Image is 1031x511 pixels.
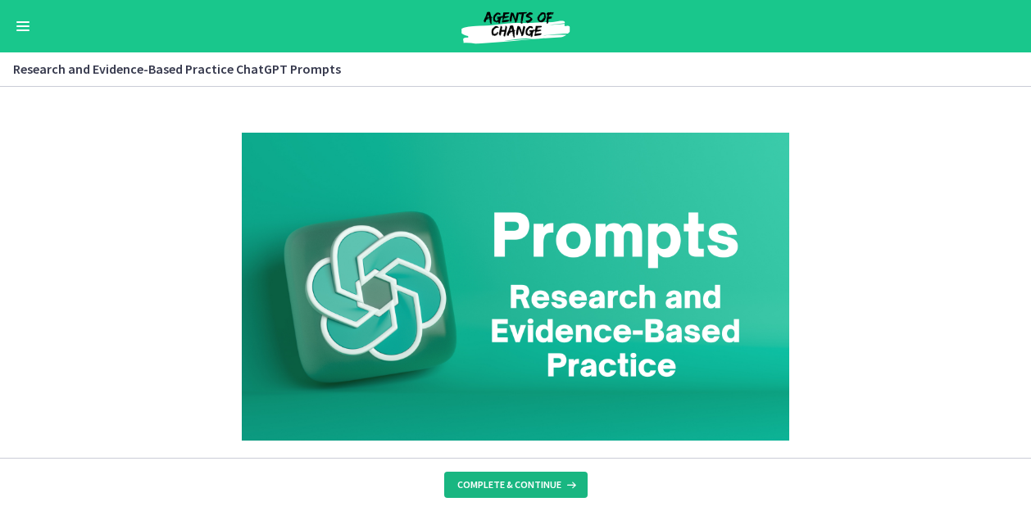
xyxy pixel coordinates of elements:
[242,133,789,441] img: Slides_for_Title_Slides_for_ChatGPT_and_AI_for_Social_Work_%2831%29.png
[13,59,998,79] h3: Research and Evidence-Based Practice ChatGPT Prompts
[444,472,588,498] button: Complete & continue
[13,16,33,36] button: Enable menu
[457,478,561,491] span: Complete & continue
[417,7,614,46] img: Agents of Change
[242,455,452,472] strong: What is this collection of prompts?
